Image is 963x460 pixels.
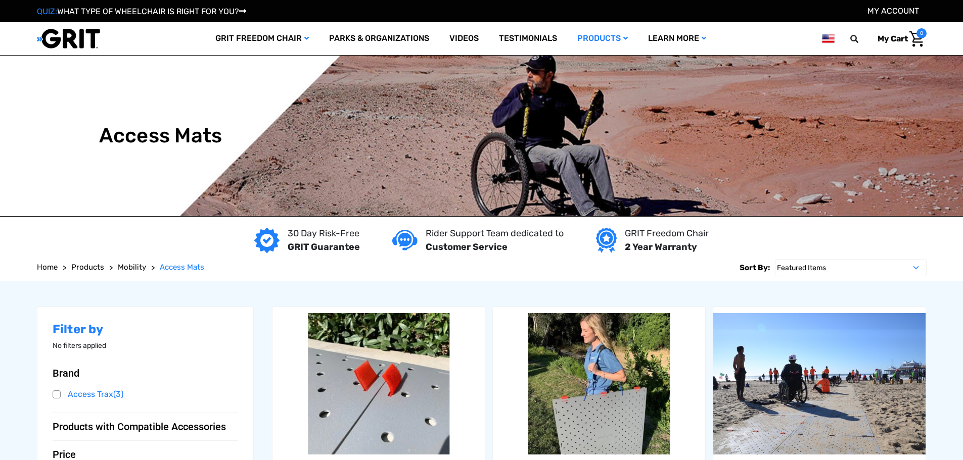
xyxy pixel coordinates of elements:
label: Sort By: [740,259,770,276]
strong: Customer Service [426,241,508,252]
strong: 2 Year Warranty [625,241,697,252]
a: Learn More [638,22,716,55]
span: Brand [53,367,79,379]
a: Products [567,22,638,55]
img: Customer service [392,230,418,250]
img: GRIT All-Terrain Wheelchair and Mobility Equipment [37,28,100,49]
span: Home [37,263,58,272]
p: Rider Support Team dedicated to [426,227,564,240]
a: Access Trax(3) [53,387,239,402]
input: Search [855,28,870,49]
span: Access Mats [160,263,204,272]
span: 0 [916,28,927,38]
img: Year warranty [596,228,617,253]
a: Cart with 0 items [870,28,927,49]
a: Parks & Organizations [319,22,439,55]
img: Extra Velcro Hinges by Access Trax [272,313,485,454]
img: GRIT Guarantee [254,228,280,253]
a: Testimonials [489,22,567,55]
span: Products with Compatible Accessories [53,421,226,433]
a: Access Mats [160,262,204,273]
img: us.png [822,32,834,45]
p: No filters applied [53,340,239,351]
strong: GRIT Guarantee [288,241,360,252]
p: GRIT Freedom Chair [625,227,709,240]
a: Products [71,262,104,273]
button: Products with Compatible Accessories [53,421,239,433]
img: Cart [909,31,924,47]
span: My Cart [878,34,908,43]
img: Access Trax Mats [713,313,926,454]
button: Brand [53,367,239,379]
h1: Access Mats [99,124,222,148]
span: Mobility [118,263,146,272]
a: QUIZ:WHAT TYPE OF WHEELCHAIR IS RIGHT FOR YOU? [37,7,246,16]
a: Home [37,262,58,273]
a: Account [867,6,919,16]
a: Videos [439,22,489,55]
span: Products [71,263,104,272]
p: 30 Day Risk-Free [288,227,360,240]
img: Carrying Strap by Access Trax [493,313,705,454]
h2: Filter by [53,322,239,337]
span: (3) [113,389,123,399]
a: Mobility [118,262,146,273]
a: GRIT Freedom Chair [205,22,319,55]
span: QUIZ: [37,7,57,16]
